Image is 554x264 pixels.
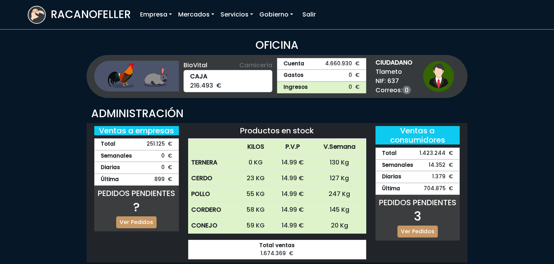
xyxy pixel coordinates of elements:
td: 55 KG [239,186,272,202]
a: Gobierno [256,7,296,22]
strong: CIUDADANO [375,58,412,67]
td: 14.99 € [273,155,313,171]
img: logoracarojo.png [28,7,45,21]
a: Ver Pedidos [116,216,157,228]
div: 899 € [94,174,179,186]
a: Mercados [175,7,217,22]
strong: Total ventas [195,242,360,250]
h5: PEDIDOS PENDIENTES [375,198,460,207]
span: Tlameto [375,67,412,76]
div: 1.423.244 € [375,148,460,159]
h5: PEDIDOS PENDIENTES [94,189,179,198]
th: CONEJO [188,218,239,234]
td: 59 KG [239,218,272,234]
strong: Total [101,140,115,148]
a: Gastos0 € [277,70,366,81]
th: POLLO [188,186,239,202]
th: CERDO [188,171,239,186]
div: 704.875 € [375,183,460,195]
div: 216.493 € [184,70,273,92]
h3: ADMINISTRACIÓN [91,107,463,120]
a: Empresa [137,7,175,22]
a: Servicios [217,7,256,22]
h5: Productos en stock [188,126,366,135]
td: 20 Kg [313,218,366,234]
th: TERNERA [188,155,239,171]
td: 14.99 € [273,218,313,234]
strong: Total [382,149,397,158]
strong: Cuenta [284,60,304,68]
div: 1.674.369 € [188,240,366,259]
strong: Última [101,176,119,184]
span: Correos: [375,86,412,95]
th: P.V.P [273,139,313,155]
img: ciudadano1.png [423,61,454,92]
strong: Semanales [382,161,413,169]
div: 1.379 € [375,171,460,183]
th: KILOS [239,139,272,155]
h3: RACANOFELLER [51,8,131,21]
strong: Última [382,185,400,193]
th: V.Semana [313,139,366,155]
th: CORDERO [188,202,239,218]
strong: Gastos [284,71,304,80]
td: 130 Kg [313,155,366,171]
span: NIF: 637 [375,76,412,86]
img: ganaderia.png [94,61,179,91]
strong: Semanales [101,152,132,160]
a: Ingresos0 € [277,81,366,93]
h5: Ventas a empresas [94,126,179,135]
a: Ver Pedidos [397,226,438,237]
td: 14.99 € [273,186,313,202]
div: BioVital [184,61,273,70]
strong: CAJA [190,72,266,81]
span: ? [133,198,140,216]
div: 0 € [94,150,179,162]
td: 14.99 € [273,202,313,218]
span: Carnicería [239,61,272,70]
a: RACANOFELLER [28,4,131,26]
div: 14.352 € [375,159,460,171]
strong: Ingresos [284,83,308,91]
div: 251.125 € [94,138,179,150]
h5: Ventas a consumidores [375,126,460,144]
td: 23 KG [239,171,272,186]
strong: Diarias [382,173,401,181]
h3: OFICINA [28,39,526,52]
span: 3 [414,208,421,225]
td: 127 Kg [313,171,366,186]
td: 14.99 € [273,171,313,186]
div: 0 € [94,162,179,174]
a: Cuenta4.660.930 € [277,58,366,70]
td: 145 Kg [313,202,366,218]
strong: Diarias [101,164,120,172]
a: 0 [402,86,411,94]
td: 58 KG [239,202,272,218]
td: 0 KG [239,155,272,171]
a: Salir [299,7,319,22]
td: 247 Kg [313,186,366,202]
